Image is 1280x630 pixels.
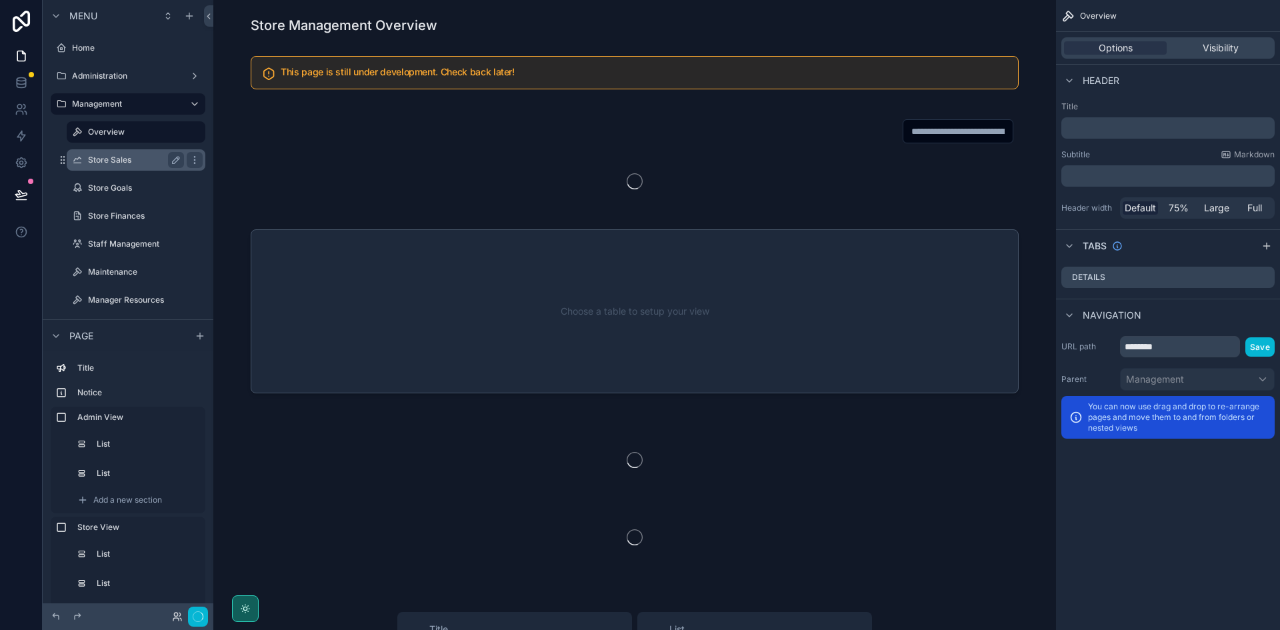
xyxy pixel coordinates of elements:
span: 75% [1169,201,1189,215]
label: Manager Resources [88,295,203,305]
span: Management [1126,373,1184,386]
a: Maintenance [67,261,205,283]
label: Staff Management [88,239,203,249]
div: scrollable content [1061,165,1275,187]
span: Menu [69,9,97,23]
label: Store Finances [88,211,203,221]
label: List [97,468,197,479]
a: Management [51,93,205,115]
label: List [97,439,197,449]
a: Store Finances [67,205,205,227]
div: scrollable content [1061,117,1275,139]
label: Title [77,363,200,373]
a: Personal Performance [51,317,205,339]
span: Visibility [1203,41,1239,55]
span: Add a new section [93,495,162,505]
label: Title [1061,101,1275,112]
label: List [97,549,197,559]
span: Markdown [1234,149,1275,160]
label: Store Goals [88,183,203,193]
label: List [97,578,197,589]
span: Overview [1080,11,1117,21]
label: Subtitle [1061,149,1090,160]
p: You can now use drag and drop to re-arrange pages and move them to and from folders or nested views [1088,401,1267,433]
a: Markdown [1221,149,1275,160]
label: Maintenance [88,267,203,277]
a: Staff Management [67,233,205,255]
a: Administration [51,65,205,87]
span: Full [1247,201,1262,215]
label: Details [1072,272,1105,283]
div: scrollable content [43,351,213,603]
a: Manager Resources [67,289,205,311]
span: Large [1204,201,1229,215]
a: Overview [67,121,205,143]
button: Save [1245,337,1275,357]
label: Admin View [77,412,200,423]
a: Store Goals [67,177,205,199]
span: Default [1125,201,1156,215]
label: Parent [1061,374,1115,385]
label: Notice [77,387,200,398]
a: Store Sales [67,149,205,171]
label: Store Sales [88,155,179,165]
label: URL path [1061,341,1115,352]
label: Store View [77,522,200,533]
label: Header width [1061,203,1115,213]
label: Management [72,99,179,109]
span: Options [1099,41,1133,55]
label: Home [72,43,203,53]
button: Management [1120,368,1275,391]
span: Page [69,329,93,343]
span: Tabs [1083,239,1107,253]
label: Overview [88,127,197,137]
a: Home [51,37,205,59]
label: Administration [72,71,184,81]
span: Navigation [1083,309,1141,322]
span: Header [1083,74,1119,87]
